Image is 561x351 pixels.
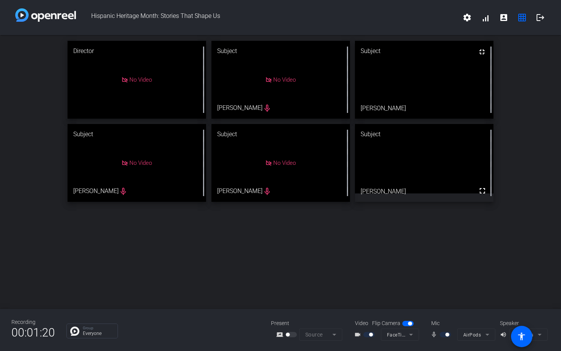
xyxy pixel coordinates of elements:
mat-icon: videocam_outline [354,330,363,339]
mat-icon: screen_share_outline [276,330,285,339]
mat-icon: fullscreen_exit [477,47,487,56]
mat-icon: account_box [499,13,508,22]
div: Subject [355,41,493,61]
img: Chat Icon [70,327,79,336]
mat-icon: accessibility [517,332,526,341]
div: Present [271,319,347,327]
span: No Video [273,76,296,83]
span: No Video [129,159,152,166]
mat-icon: grid_on [517,13,527,22]
div: Subject [355,124,493,145]
div: Subject [211,124,350,145]
div: Director [68,41,206,61]
mat-icon: volume_up [500,330,509,339]
button: signal_cellular_alt [476,8,495,27]
div: Speaker [500,319,546,327]
img: white-gradient.svg [15,8,76,22]
span: Flip Camera [372,319,400,327]
div: Mic [424,319,500,327]
mat-icon: fullscreen [478,186,487,195]
span: Video [355,319,368,327]
p: Group [83,326,114,330]
span: No Video [273,159,296,166]
span: No Video [129,76,152,83]
div: Subject [211,41,350,61]
mat-icon: logout [536,13,545,22]
span: Hispanic Heritage Month: Stories That Shape Us [76,8,458,27]
div: Subject [68,124,206,145]
p: Everyone [83,331,114,336]
div: Recording [11,318,55,326]
mat-icon: mic_none [430,330,440,339]
mat-icon: settings [463,13,472,22]
span: 00:01:20 [11,323,55,342]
